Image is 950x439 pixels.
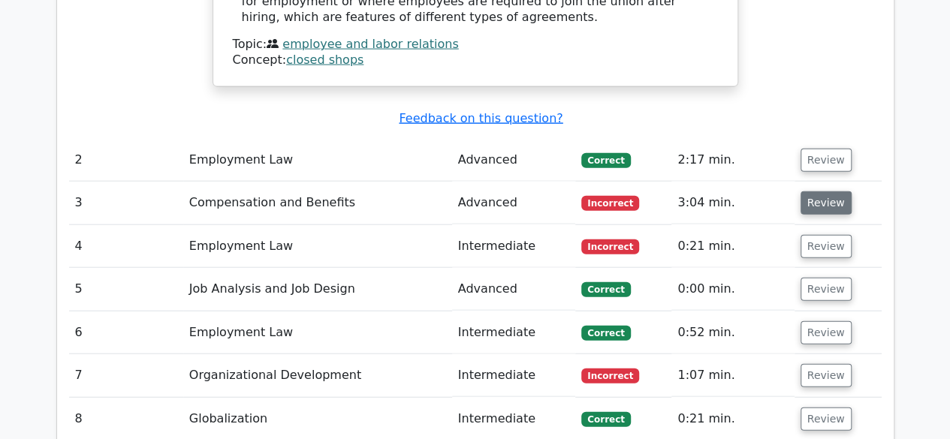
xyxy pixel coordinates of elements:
[69,182,183,224] td: 3
[801,364,852,387] button: Review
[581,282,630,297] span: Correct
[671,354,794,397] td: 1:07 min.
[452,182,576,224] td: Advanced
[233,37,718,53] div: Topic:
[69,139,183,182] td: 2
[183,182,452,224] td: Compensation and Benefits
[452,311,576,354] td: Intermediate
[183,311,452,354] td: Employment Law
[452,225,576,268] td: Intermediate
[452,139,576,182] td: Advanced
[183,268,452,311] td: Job Analysis and Job Design
[801,278,852,301] button: Review
[286,53,363,67] a: closed shops
[581,196,639,211] span: Incorrect
[671,268,794,311] td: 0:00 min.
[69,225,183,268] td: 4
[581,412,630,427] span: Correct
[801,321,852,344] button: Review
[671,139,794,182] td: 2:17 min.
[452,268,576,311] td: Advanced
[69,311,183,354] td: 6
[581,153,630,168] span: Correct
[581,326,630,341] span: Correct
[399,111,562,125] a: Feedback on this question?
[671,225,794,268] td: 0:21 min.
[233,53,718,68] div: Concept:
[183,225,452,268] td: Employment Law
[801,235,852,258] button: Review
[801,191,852,215] button: Review
[69,268,183,311] td: 5
[581,239,639,254] span: Incorrect
[183,139,452,182] td: Employment Law
[282,37,458,51] a: employee and labor relations
[183,354,452,397] td: Organizational Development
[801,149,852,172] button: Review
[801,407,852,431] button: Review
[581,368,639,383] span: Incorrect
[452,354,576,397] td: Intermediate
[671,311,794,354] td: 0:52 min.
[671,182,794,224] td: 3:04 min.
[69,354,183,397] td: 7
